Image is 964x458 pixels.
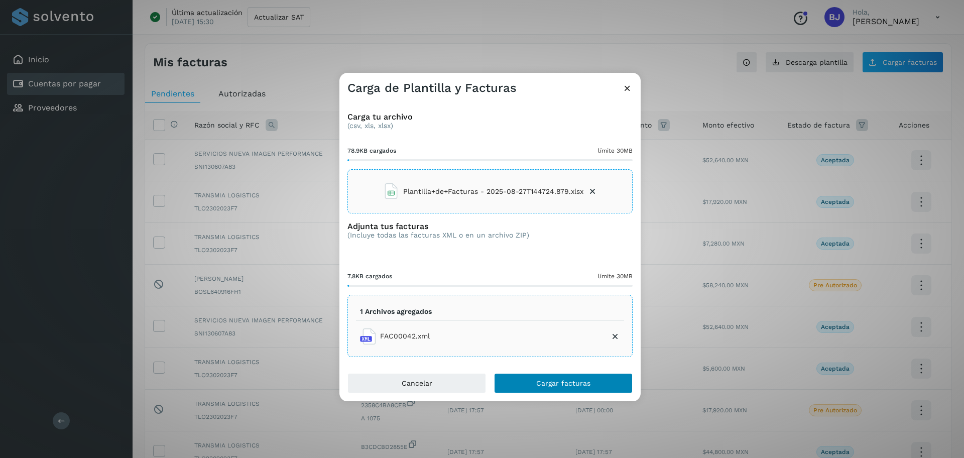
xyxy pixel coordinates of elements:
span: Cancelar [402,380,432,387]
span: límite 30MB [598,146,633,155]
button: Cancelar [347,373,486,393]
p: 1 Archivos agregados [360,307,432,316]
span: FAC00042.xml [380,331,430,341]
span: 78.9KB cargados [347,146,396,155]
span: Plantilla+de+Facturas - 2025-08-27T144724.879.xlsx [403,186,583,197]
span: 7.8KB cargados [347,272,392,281]
h3: Carga de Plantilla y Facturas [347,81,517,95]
p: (csv, xls, xlsx) [347,122,633,130]
button: Cargar facturas [494,373,633,393]
p: (Incluye todas las facturas XML o en un archivo ZIP) [347,231,529,240]
span: límite 30MB [598,272,633,281]
h3: Carga tu archivo [347,112,633,122]
span: Cargar facturas [536,380,590,387]
h3: Adjunta tus facturas [347,221,529,231]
